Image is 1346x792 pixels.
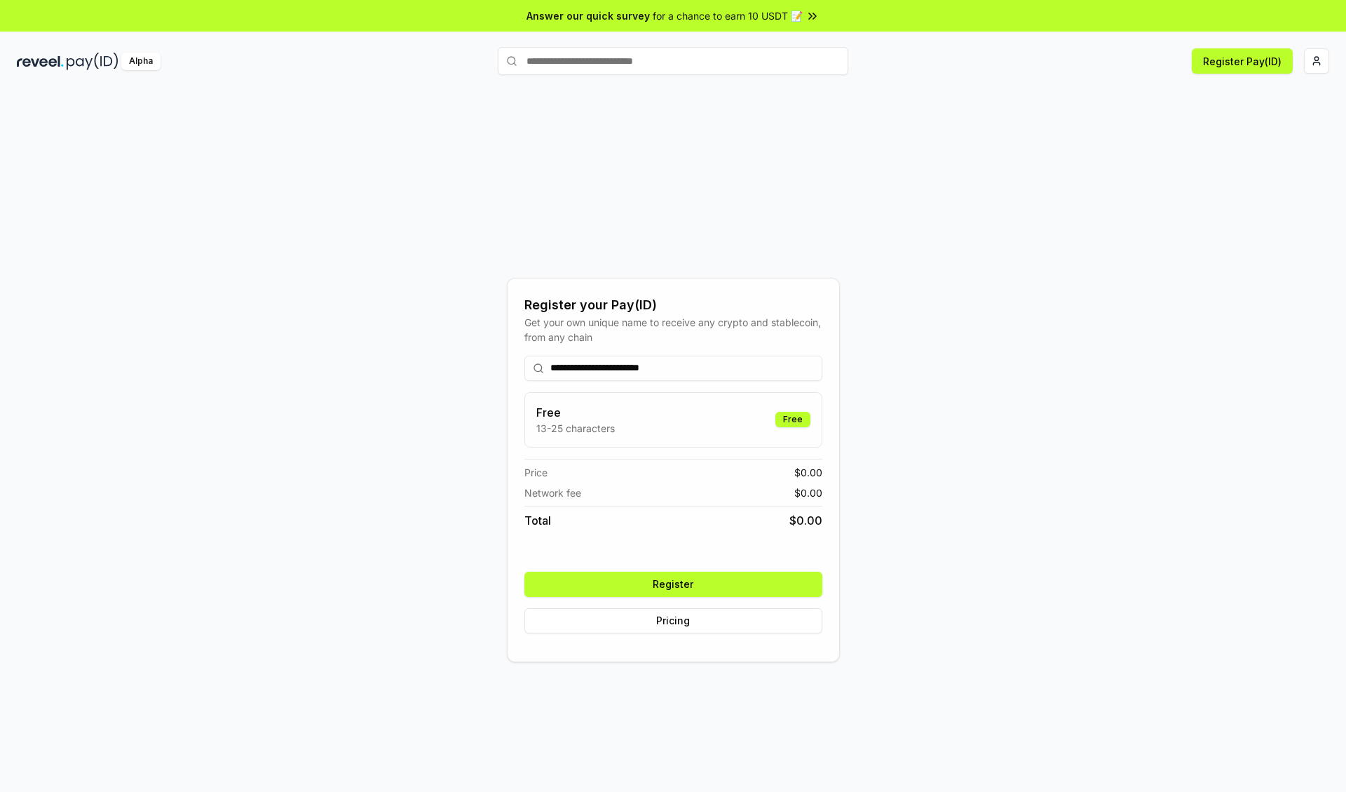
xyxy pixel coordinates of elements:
[653,8,803,23] span: for a chance to earn 10 USDT 📝
[67,53,118,70] img: pay_id
[526,8,650,23] span: Answer our quick survey
[794,465,822,480] span: $ 0.00
[17,53,64,70] img: reveel_dark
[524,608,822,633] button: Pricing
[524,465,548,480] span: Price
[789,512,822,529] span: $ 0.00
[524,485,581,500] span: Network fee
[121,53,161,70] div: Alpha
[524,512,551,529] span: Total
[775,412,810,427] div: Free
[524,315,822,344] div: Get your own unique name to receive any crypto and stablecoin, from any chain
[794,485,822,500] span: $ 0.00
[524,295,822,315] div: Register your Pay(ID)
[1192,48,1293,74] button: Register Pay(ID)
[536,404,615,421] h3: Free
[536,421,615,436] p: 13-25 characters
[524,572,822,597] button: Register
